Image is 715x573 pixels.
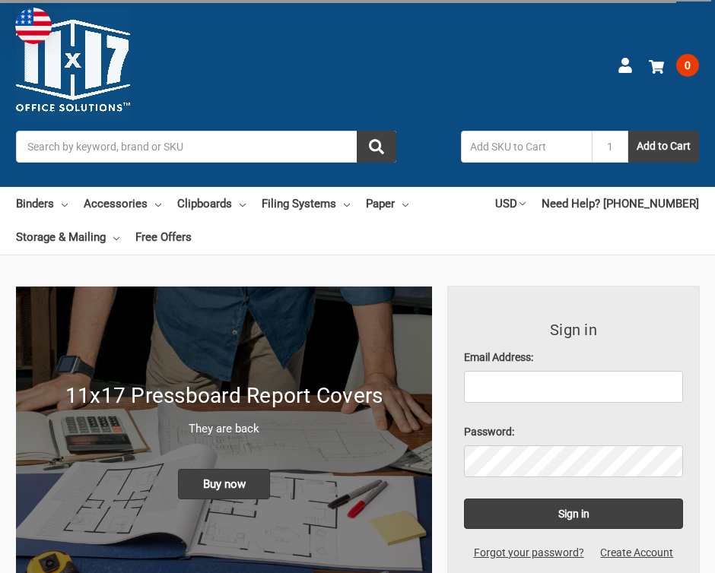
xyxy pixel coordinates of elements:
[84,187,161,220] a: Accessories
[16,220,119,254] a: Storage & Mailing
[464,424,683,440] label: Password:
[178,469,271,499] span: Buy now
[461,131,592,163] input: Add SKU to Cart
[495,187,526,220] a: USD
[32,420,416,438] p: They are back
[589,532,715,573] iframe: Google Customer Reviews
[177,187,246,220] a: Clipboards
[464,350,683,366] label: Email Address:
[466,545,593,561] a: Forgot your password?
[16,131,396,163] input: Search by keyword, brand or SKU
[676,54,699,77] span: 0
[15,8,52,44] img: duty and tax information for United States
[32,380,416,412] h1: 11x17 Pressboard Report Covers
[16,8,130,122] img: 11x17.com
[628,131,699,163] button: Add to Cart
[649,46,699,85] a: 0
[366,187,408,220] a: Paper
[16,187,68,220] a: Binders
[262,187,350,220] a: Filing Systems
[464,318,683,341] h3: Sign in
[135,220,192,254] a: Free Offers
[464,499,683,529] input: Sign in
[542,187,699,220] a: Need Help? [PHONE_NUMBER]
